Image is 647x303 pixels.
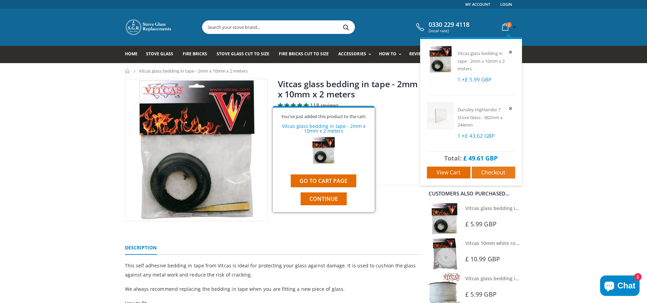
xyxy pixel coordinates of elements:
a: Vitcas glass bedding in tape - 2mm x 10mm x 2 meters [465,205,592,211]
img: vitcas-stove-tape-self-adhesive-black_800x_crop_center.jpg [125,79,267,221]
span: Fire Bricks Cut To Size [279,51,329,57]
input: Search your stove brand... [202,21,431,34]
a: Fire Bricks Cut To Size [279,46,334,63]
span: View cart [436,169,461,176]
button: Continue [301,192,347,205]
a: Vitcas glass bedding in tape - 2mm x 10mm x 2 meters [457,50,505,72]
span: Continue [309,195,338,203]
button: Search [339,21,354,34]
img: Vitcas glass bedding in tape - 2mm x 10mm x 2 meters [427,46,454,73]
span: 118 reviews [310,102,339,109]
a: Reviews [409,46,432,63]
span: How To [379,51,396,57]
span: Stove Glass [146,51,173,57]
img: Dunsley Highlander 7 Stove Glass - 382mm x 244mm [427,102,454,129]
a: Remove item [507,105,515,112]
span: Accessories [338,51,366,57]
span: 0330 229 4118 [429,21,469,29]
span: £ 10.99 GBP [465,255,500,263]
a: Checkout [472,167,515,178]
a: 2 [499,20,518,34]
img: Vitcas glass bedding in tape - 2mm x 10mm x 2 meters [310,137,337,164]
span: £ 49.61 GBP [463,154,498,162]
img: Vitcas white rope, glue and gloves kit 10mm [429,238,460,269]
span: Home [125,51,138,57]
span: 1 × [457,132,495,139]
a: Home [125,46,143,63]
a: How To [379,46,405,63]
img: Vitcas stove glass bedding in tape [429,203,460,234]
a: Vitcas glass bedding in tape - 2mm x 15mm x 2 meters (White) [465,275,610,282]
a: View cart [427,167,470,178]
span: Fire Bricks [183,51,207,57]
span: £ 43.62 GBP [465,132,495,139]
span: Total: [444,154,462,162]
a: Stove Glass [146,46,178,63]
a: Dunsley Highlander 7 Stove Glass - 382mm x 244mm [457,107,503,128]
span: Reviews [409,51,427,57]
a: 0330 229 4118 (local rate) [414,21,469,33]
span: Stove Glass Cut To Size [217,51,269,57]
a: Vitcas glass bedding in tape - 2mm x 10mm x 2 meters [278,78,418,100]
div: Customers also purchased... [429,191,522,196]
span: £ 5.99 GBP [465,220,497,228]
a: Home [125,69,130,73]
a: Stove Glass Cut To Size [217,46,274,63]
inbox-online-store-chat: Shopify online store chat [598,276,642,298]
a: Accessories [338,46,374,63]
p: We always recommend replacing the bedding in tape when you are fitting a new piece of glass. [125,284,420,293]
p: This self adhesive bedding in tape from Vitcas is ideal for protecting your glass against damage.... [125,261,420,279]
span: Vitcas glass bedding in tape - 2mm x 10mm x 2 meters [139,68,248,74]
a: Go to cart page [291,174,356,187]
span: 1 × [457,76,491,83]
span: £ 5.99 GBP [465,76,491,83]
a: Fire Bricks [183,46,212,63]
img: Stove Glass Replacement [125,19,173,36]
div: You've just added this product to the cart: [278,114,370,119]
span: 2 [506,22,512,27]
span: Checkout [481,169,505,176]
a: Vitcas 10mm white rope kit - includes rope seal and glue! [465,240,598,246]
span: £ 5.99 GBP [465,290,497,298]
a: Description [125,241,157,255]
a: Vitcas glass bedding in tape - 2mm x 10mm x 2 meters [282,123,365,134]
a: Remove item [507,48,515,56]
span: 4.85 stars [278,102,310,109]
